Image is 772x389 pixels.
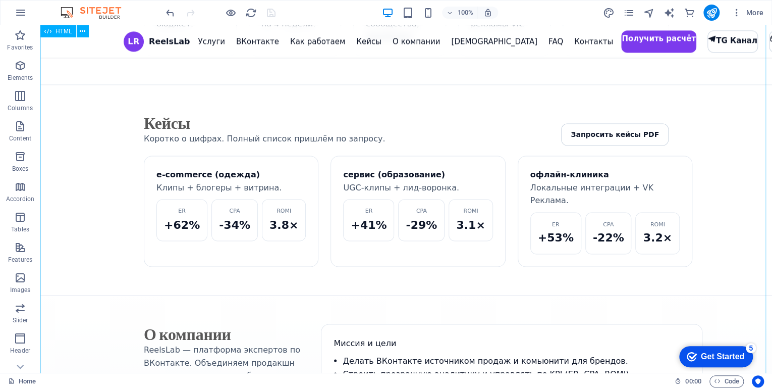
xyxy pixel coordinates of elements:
[72,2,82,12] div: 5
[714,375,739,387] span: Code
[6,195,34,203] p: Accordion
[623,7,635,19] button: pages
[9,134,31,142] p: Content
[10,347,30,355] p: Header
[752,375,764,387] button: Usercentrics
[663,7,675,19] button: text_generator
[8,256,32,264] p: Features
[692,377,694,385] span: :
[8,375,36,387] a: Click to cancel selection. Double-click to open Pages
[12,165,29,173] p: Boxes
[8,74,33,82] p: Elements
[245,7,257,19] i: Reload page
[675,375,701,387] h6: Session time
[709,375,744,387] button: Code
[623,7,634,19] i: Pages (Ctrl+Alt+S)
[643,7,654,19] i: Navigator
[6,5,79,26] div: Get Started 5 items remaining, 0% complete
[56,28,72,34] span: HTML
[602,7,614,19] i: Design (Ctrl+Alt+Y)
[483,8,492,17] i: On resize automatically adjust zoom level to fit chosen device.
[703,5,720,21] button: publish
[13,316,28,324] p: Slider
[732,8,763,18] span: More
[683,7,695,19] i: Commerce
[11,225,29,233] p: Tables
[27,11,71,20] div: Get Started
[7,43,33,52] p: Favorites
[442,7,478,19] button: 100%
[164,7,176,19] button: undo
[705,7,717,19] i: Publish
[10,286,31,294] p: Images
[683,7,695,19] button: commerce
[728,5,767,21] button: More
[602,7,615,19] button: design
[58,7,134,19] img: Editor Logo
[8,104,33,112] p: Columns
[663,7,675,19] i: AI Writer
[457,7,473,19] h6: 100%
[685,375,701,387] span: 00 00
[643,7,655,19] button: navigator
[164,7,176,19] i: Undo: Change HTML (Ctrl+Z)
[245,7,257,19] button: reload
[225,7,237,19] button: Click here to leave preview mode and continue editing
